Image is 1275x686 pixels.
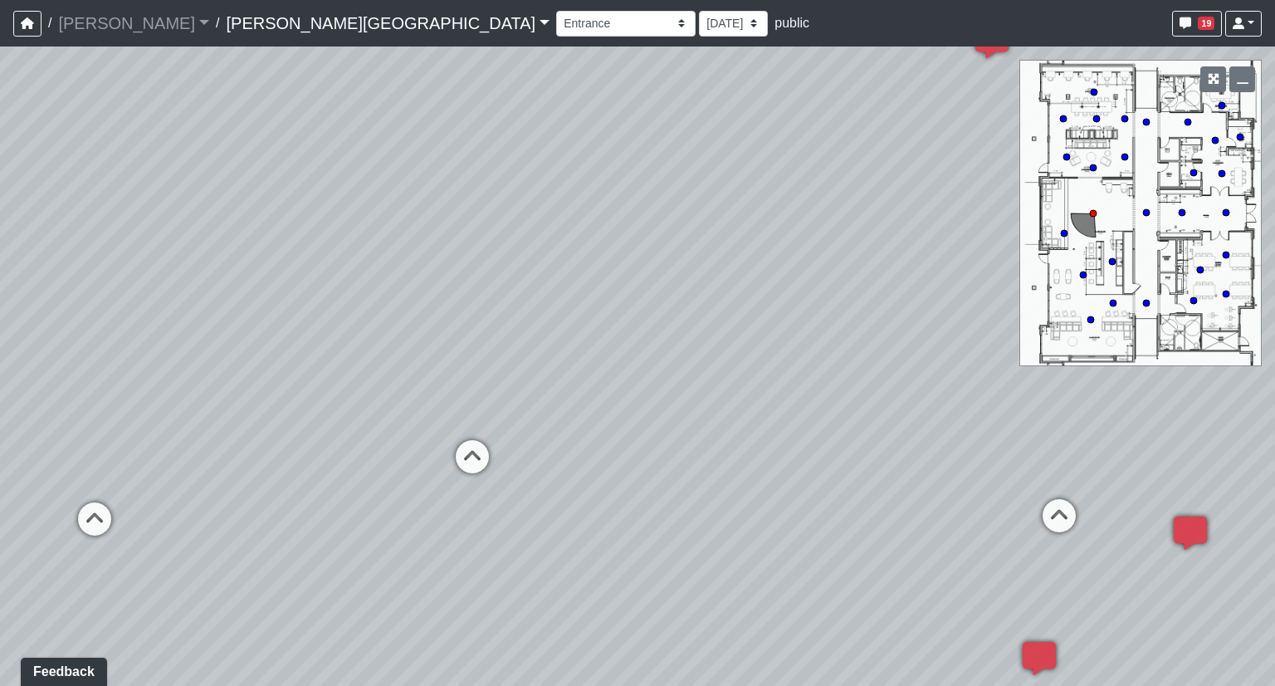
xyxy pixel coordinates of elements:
iframe: Ybug feedback widget [12,653,110,686]
span: / [209,7,226,40]
span: 19 [1198,17,1214,30]
span: / [42,7,58,40]
button: 19 [1172,11,1222,37]
span: public [774,16,809,30]
a: [PERSON_NAME][GEOGRAPHIC_DATA] [226,7,550,40]
a: [PERSON_NAME] [58,7,209,40]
